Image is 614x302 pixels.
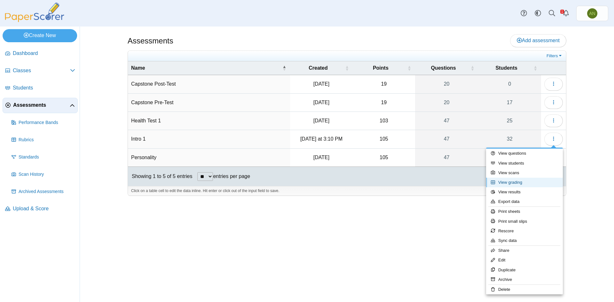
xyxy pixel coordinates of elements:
span: Points [373,65,389,71]
span: Add assessment [517,38,560,43]
a: Print small slips [486,217,563,226]
td: Health Test 1 [128,112,290,130]
td: 103 [353,112,415,130]
span: Archived Assessments [19,189,75,195]
span: Classes [13,67,70,74]
a: View results [486,187,563,197]
span: Abby Nance [587,8,597,19]
a: 47 [415,149,478,166]
a: 0 [478,75,541,93]
span: Abby Nance [589,11,595,16]
span: Dashboard [13,50,75,57]
span: Upload & Score [13,205,75,212]
a: Standards [9,150,78,165]
label: entries per page [213,174,250,179]
td: 19 [353,75,415,93]
span: Scan History [19,171,75,178]
a: Dashboard [3,46,78,61]
a: View questions [486,149,563,158]
a: 20 [415,94,478,112]
span: Questions : Activate to sort [470,61,474,75]
span: Questions [431,65,456,71]
a: Edit [486,255,563,265]
a: View grading [486,178,563,187]
a: Print sheets [486,207,563,216]
a: 20 [415,75,478,93]
a: Create New [3,29,77,42]
span: Students [13,84,75,91]
span: Rubrics [19,137,75,143]
a: Students [3,81,78,96]
a: Archived Assessments [9,184,78,199]
a: Abby Nance [576,6,608,21]
span: Standards [19,154,75,160]
a: Assessments [3,98,78,113]
a: Export data [486,197,563,206]
a: View scans [486,168,563,178]
td: 19 [353,94,415,112]
a: PaperScorer [3,18,67,23]
a: Add assessment [510,34,566,47]
a: Classes [3,63,78,79]
span: Assessments [13,102,70,109]
td: Intro 1 [128,130,290,148]
a: Rescore [486,226,563,236]
div: Click on a table cell to edit the data inline. Hit enter or click out of the input field to save. [128,186,566,196]
span: Performance Bands [19,120,75,126]
a: Duplicate [486,265,563,275]
a: Rubrics [9,132,78,148]
a: 27 [478,149,541,166]
a: Alerts [559,6,573,20]
span: Name [131,65,145,71]
a: Delete [486,285,563,294]
time: Sep 11, 2025 at 3:10 PM [300,136,342,142]
time: Sep 3, 2025 at 6:16 PM [313,155,329,160]
span: Name : Activate to invert sorting [282,61,286,75]
a: Sync data [486,236,563,245]
a: Archive [486,275,563,284]
a: Performance Bands [9,115,78,130]
a: View students [486,159,563,168]
a: 47 [415,130,478,148]
a: 32 [478,130,541,148]
time: Aug 7, 2025 at 8:06 PM [313,81,329,87]
a: Filters [545,53,564,59]
time: Aug 7, 2025 at 7:38 PM [313,100,329,105]
td: 105 [353,149,415,167]
td: Capstone Pre-Test [128,94,290,112]
td: Capstone Post-Test [128,75,290,93]
span: Students : Activate to sort [533,61,537,75]
span: Created [309,65,328,71]
a: Share [486,246,563,255]
span: Students [495,65,517,71]
a: Upload & Score [3,201,78,217]
td: 105 [353,130,415,148]
span: Created : Activate to sort [345,61,349,75]
span: Points : Activate to sort [407,61,411,75]
div: Showing 1 to 5 of 5 entries [128,167,192,186]
a: Scan History [9,167,78,182]
time: Aug 31, 2025 at 1:09 PM [313,118,329,123]
td: Personality [128,149,290,167]
h1: Assessments [128,35,173,46]
a: 25 [478,112,541,130]
img: PaperScorer [3,3,67,22]
a: 17 [478,94,541,112]
a: 47 [415,112,478,130]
